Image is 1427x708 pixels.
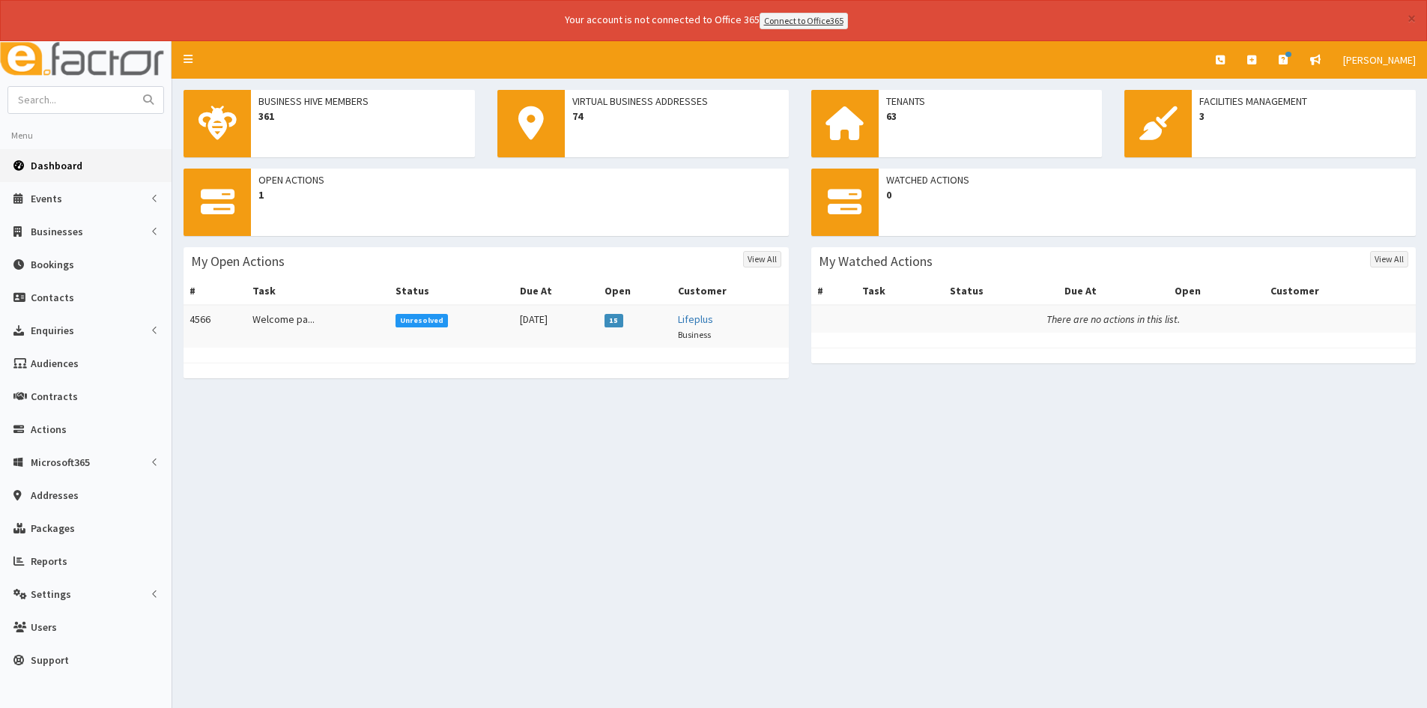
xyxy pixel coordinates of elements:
span: Open Actions [258,172,781,187]
div: Your account is not connected to Office 365 [268,12,1145,29]
th: # [811,277,856,305]
small: Business [678,329,711,340]
span: 63 [886,109,1095,124]
span: Dashboard [31,159,82,172]
span: 361 [258,109,467,124]
span: Users [31,620,57,634]
span: Unresolved [396,314,449,327]
th: Open [1169,277,1264,305]
span: Audiences [31,357,79,370]
span: [PERSON_NAME] [1343,53,1416,67]
span: Addresses [31,488,79,502]
th: Status [944,277,1058,305]
span: Actions [31,423,67,436]
a: Connect to Office365 [760,13,848,29]
h3: My Watched Actions [819,255,933,268]
th: Status [390,277,514,305]
a: View All [1370,251,1408,267]
td: Welcome pa... [246,305,389,348]
a: Lifeplus [678,312,713,326]
span: 74 [572,109,781,124]
span: Virtual Business Addresses [572,94,781,109]
input: Search... [8,87,134,113]
td: 4566 [184,305,246,348]
span: Tenants [886,94,1095,109]
span: Watched Actions [886,172,1409,187]
i: There are no actions in this list. [1046,312,1180,326]
th: Customer [672,277,789,305]
th: # [184,277,246,305]
span: Support [31,653,69,667]
a: View All [743,251,781,267]
span: 0 [886,187,1409,202]
th: Task [856,277,945,305]
span: Settings [31,587,71,601]
span: Events [31,192,62,205]
span: Business Hive Members [258,94,467,109]
span: 3 [1199,109,1408,124]
span: Contracts [31,390,78,403]
th: Customer [1264,277,1417,305]
th: Task [246,277,389,305]
button: × [1408,10,1416,26]
span: Contacts [31,291,74,304]
span: Reports [31,554,67,568]
span: 15 [605,314,623,327]
span: Microsoft365 [31,456,90,469]
h3: My Open Actions [191,255,285,268]
span: Packages [31,521,75,535]
span: Bookings [31,258,74,271]
span: Businesses [31,225,83,238]
th: Open [599,277,672,305]
span: Facilities Management [1199,94,1408,109]
span: Enquiries [31,324,74,337]
a: [PERSON_NAME] [1332,41,1427,79]
th: Due At [1058,277,1169,305]
span: 1 [258,187,781,202]
th: Due At [514,277,599,305]
td: [DATE] [514,305,599,348]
